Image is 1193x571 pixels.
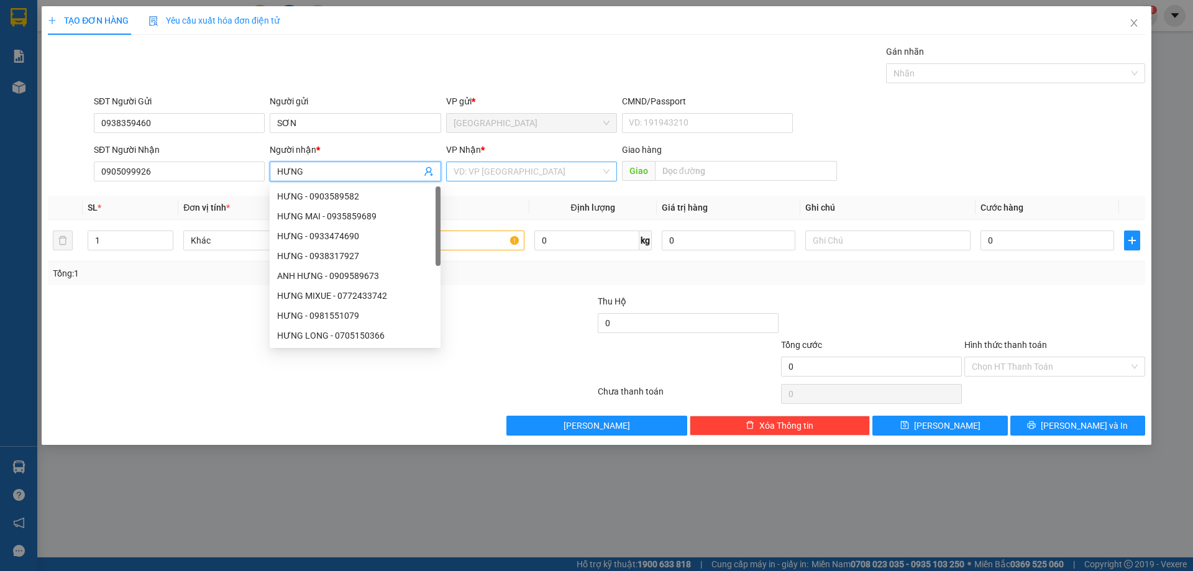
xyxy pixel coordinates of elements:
span: Thu Hộ [598,296,626,306]
label: Gán nhãn [886,47,924,57]
div: HƯNG - 0903589582 [270,186,441,206]
span: Cước hàng [980,203,1023,212]
button: printer[PERSON_NAME] và In [1010,416,1145,436]
span: Xóa Thông tin [759,419,813,432]
span: printer [1027,421,1036,431]
span: VP Nhận [446,145,481,155]
input: Ghi Chú [805,231,971,250]
div: Chưa thanh toán [596,385,780,406]
span: Khác [191,231,341,250]
span: Đơn vị tính [183,203,230,212]
button: delete [53,231,73,250]
span: Yêu cầu xuất hóa đơn điện tử [149,16,280,25]
span: Đà Lạt [454,114,610,132]
div: HƯNG MAI - 0935859689 [270,206,441,226]
div: HƯNG MIXUE - 0772433742 [270,286,441,306]
span: Định lượng [571,203,615,212]
span: plus [1125,235,1140,245]
div: CMND/Passport [622,94,793,108]
div: HƯNG - 0981551079 [277,309,433,322]
button: deleteXóa Thông tin [690,416,871,436]
input: 0 [662,231,795,250]
div: ANH HƯNG - 0909589673 [270,266,441,286]
span: Tổng cước [781,340,822,350]
div: HƯNG LONG - 0705150366 [270,326,441,345]
span: user-add [424,167,434,176]
div: Người gửi [270,94,441,108]
label: Hình thức thanh toán [964,340,1047,350]
span: Giá trị hàng [662,203,708,212]
div: SĐT Người Gửi [94,94,265,108]
div: HƯNG - 0903589582 [277,190,433,203]
div: ANH HƯNG - 0909589673 [277,269,433,283]
span: TẠO ĐƠN HÀNG [48,16,129,25]
div: HƯNG - 0933474690 [270,226,441,246]
div: SĐT Người Nhận [94,143,265,157]
span: save [900,421,909,431]
div: HƯNG LONG - 0705150366 [277,329,433,342]
img: icon [149,16,158,26]
input: VD: Bàn, Ghế [359,231,524,250]
button: save[PERSON_NAME] [872,416,1007,436]
span: [PERSON_NAME] [564,419,630,432]
span: close [1129,18,1139,28]
div: HƯNG - 0981551079 [270,306,441,326]
div: HƯNG - 0938317927 [277,249,433,263]
span: delete [746,421,754,431]
span: kg [639,231,652,250]
span: SL [88,203,98,212]
div: HƯNG MAI - 0935859689 [277,209,433,223]
button: Close [1117,6,1151,41]
div: Tổng: 1 [53,267,460,280]
th: Ghi chú [800,196,976,220]
input: Dọc đường [655,161,837,181]
div: VP gửi [446,94,617,108]
div: HƯNG - 0933474690 [277,229,433,243]
button: [PERSON_NAME] [506,416,687,436]
span: [PERSON_NAME] [914,419,980,432]
button: plus [1124,231,1140,250]
span: Giao [622,161,655,181]
div: HƯNG - 0938317927 [270,246,441,266]
span: plus [48,16,57,25]
div: HƯNG MIXUE - 0772433742 [277,289,433,303]
span: [PERSON_NAME] và In [1041,419,1128,432]
span: Giao hàng [622,145,662,155]
div: Người nhận [270,143,441,157]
